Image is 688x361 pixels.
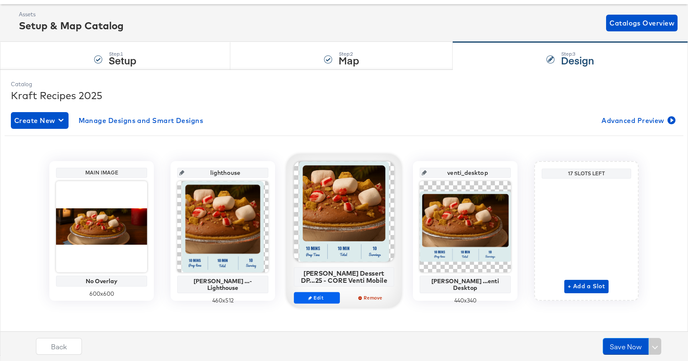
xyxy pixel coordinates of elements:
[56,290,147,298] div: 600 x 600
[339,51,359,57] div: Step: 2
[294,292,340,304] button: Edit
[601,115,674,126] span: Advanced Preview
[544,170,629,177] div: 17 Slots Left
[339,53,359,67] strong: Map
[109,53,136,67] strong: Setup
[79,115,204,126] span: Manage Designs and Smart Designs
[564,280,609,293] button: + Add a Slot
[296,269,392,284] div: [PERSON_NAME] Dessert DP...25 - CORE Venti Mobile
[609,17,674,29] span: Catalogs Overview
[348,292,394,304] button: Remove
[19,18,124,33] div: Setup & Map Catalog
[598,112,677,129] button: Advanced Preview
[19,10,124,18] div: Assets
[568,281,605,292] span: + Add a Slot
[109,51,136,57] div: Step: 1
[561,53,594,67] strong: Design
[11,112,69,129] button: Create New
[352,294,390,301] span: Remove
[606,15,678,31] button: Catalogs Overview
[422,278,509,291] div: [PERSON_NAME] ...enti Desktop
[298,294,336,301] span: Edit
[36,338,82,355] button: Back
[179,278,266,291] div: [PERSON_NAME] ...- Lighthouse
[11,80,677,88] div: Catalog
[58,169,145,176] div: Main Image
[14,115,65,126] span: Create New
[75,112,207,129] button: Manage Designs and Smart Designs
[561,51,594,57] div: Step: 3
[603,338,649,355] button: Save Now
[11,88,677,102] div: Kraft Recipes 2025
[177,297,268,305] div: 460 x 512
[58,278,145,284] div: No Overlay
[420,297,511,305] div: 440 x 340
